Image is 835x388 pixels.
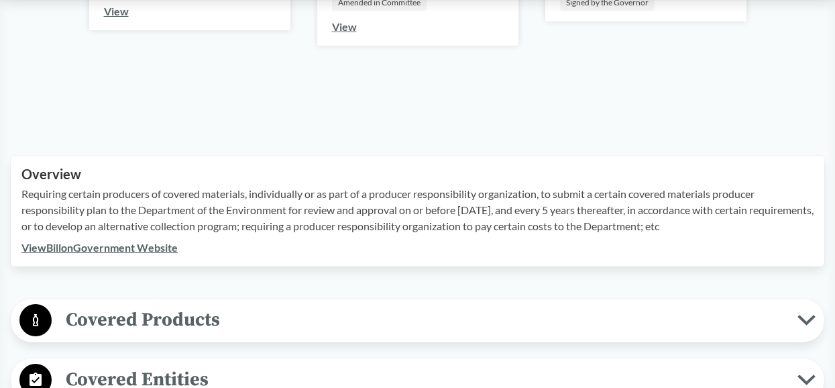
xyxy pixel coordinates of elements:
h2: Overview [21,166,814,182]
p: Requiring certain producers of covered materials, individually or as part of a producer responsib... [21,186,814,234]
a: View [104,5,129,17]
a: ViewBillonGovernment Website [21,241,178,254]
span: Covered Products [52,305,797,335]
a: View [332,20,357,33]
button: Covered Products [15,303,820,338]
